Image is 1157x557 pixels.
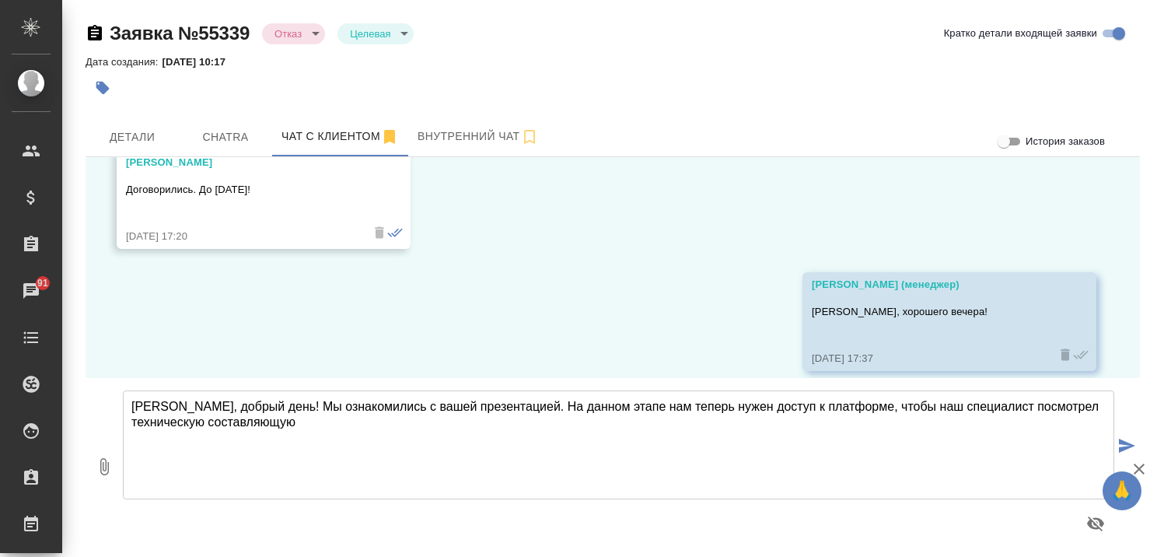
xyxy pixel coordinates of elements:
[270,27,306,40] button: Отказ
[812,304,1042,320] p: [PERSON_NAME], хорошего вечера!
[188,128,263,147] span: Chatra
[262,23,325,44] div: Отказ
[126,182,356,198] p: Договорились. До [DATE]!
[86,56,162,68] p: Дата создания:
[272,117,408,156] button: 79167788283 (Дмитрий) - (undefined)
[162,56,237,68] p: [DATE] 10:17
[418,127,539,146] span: Внутренний чат
[126,229,356,244] div: [DATE] 17:20
[1026,134,1105,149] span: История заказов
[86,71,120,105] button: Добавить тэг
[380,128,399,146] svg: Отписаться
[337,23,414,44] div: Отказ
[1103,471,1141,510] button: 🙏
[126,155,356,170] div: [PERSON_NAME]
[28,275,58,291] span: 91
[95,128,170,147] span: Детали
[1109,475,1135,507] span: 🙏
[812,351,1042,366] div: [DATE] 17:37
[4,271,58,310] a: 91
[812,277,1042,293] div: [PERSON_NAME] (менеджер)
[1077,505,1114,542] button: Предпросмотр
[281,127,399,146] span: Чат с клиентом
[345,27,395,40] button: Целевая
[86,24,104,43] button: Скопировать ссылку
[944,26,1097,41] span: Кратко детали входящей заявки
[110,23,250,44] a: Заявка №55339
